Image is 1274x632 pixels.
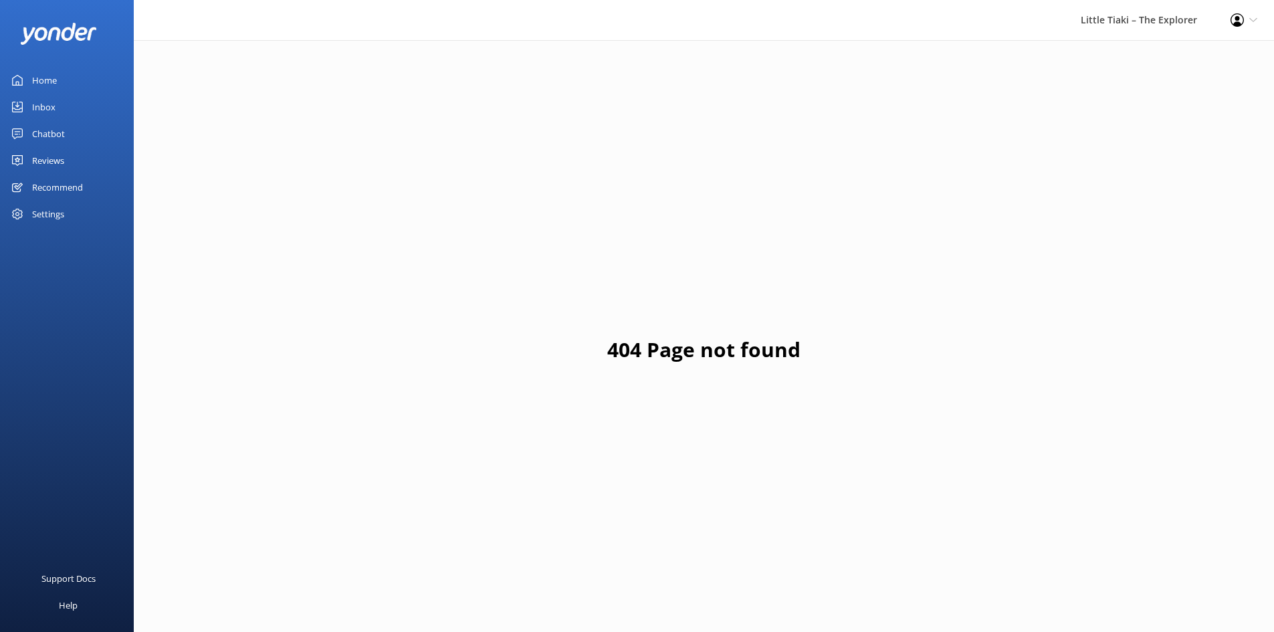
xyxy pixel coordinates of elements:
[59,592,78,619] div: Help
[32,67,57,94] div: Home
[32,120,65,147] div: Chatbot
[20,23,97,45] img: yonder-white-logo.png
[607,334,801,366] h1: 404 Page not found
[32,147,64,174] div: Reviews
[32,201,64,227] div: Settings
[41,565,96,592] div: Support Docs
[32,94,56,120] div: Inbox
[32,174,83,201] div: Recommend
